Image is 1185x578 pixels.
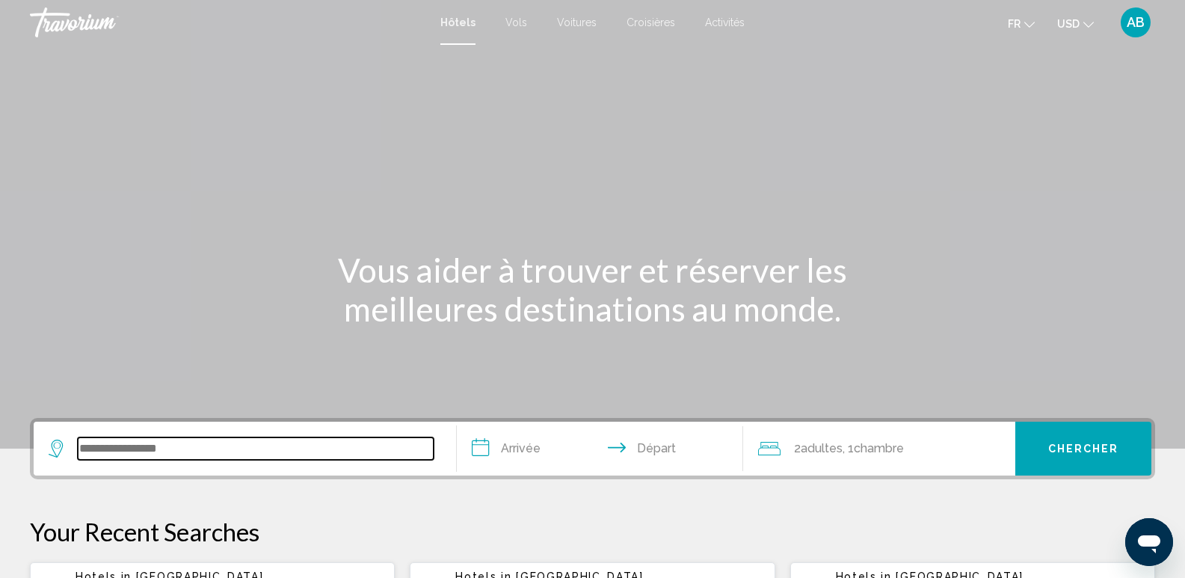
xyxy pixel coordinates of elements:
[1048,443,1119,455] span: Chercher
[1127,15,1145,30] span: AB
[30,7,425,37] a: Travorium
[557,16,597,28] a: Voitures
[1015,422,1151,476] button: Chercher
[1116,7,1155,38] button: User Menu
[1125,518,1173,566] iframe: Bouton de lancement de la fenêtre de messagerie
[705,16,745,28] a: Activités
[627,16,675,28] a: Croisières
[854,441,904,455] span: Chambre
[1057,13,1094,34] button: Change currency
[801,441,843,455] span: Adultes
[34,422,1151,476] div: Search widget
[794,438,843,459] span: 2
[30,517,1155,547] p: Your Recent Searches
[843,438,904,459] span: , 1
[440,16,475,28] a: Hôtels
[505,16,527,28] a: Vols
[1008,18,1021,30] span: fr
[457,422,744,476] button: Check in and out dates
[313,250,873,328] h1: Vous aider à trouver et réserver les meilleures destinations au monde.
[1057,18,1080,30] span: USD
[1008,13,1035,34] button: Change language
[743,422,1015,476] button: Travelers: 2 adults, 0 children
